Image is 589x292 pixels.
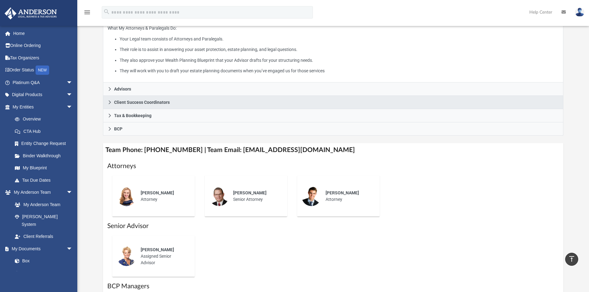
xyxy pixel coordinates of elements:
i: search [103,8,110,15]
a: My Entitiesarrow_drop_down [4,101,82,113]
a: Tax Organizers [4,52,82,64]
a: My Blueprint [9,162,79,174]
img: User Pic [575,8,584,17]
h1: BCP Managers [107,282,559,291]
span: Tax & Bookkeeping [114,113,152,118]
a: Online Ordering [4,40,82,52]
a: Order StatusNEW [4,64,82,77]
span: arrow_drop_down [66,186,79,199]
span: [PERSON_NAME] [141,247,174,252]
a: My Anderson Team [9,198,76,211]
i: vertical_align_top [568,255,575,263]
a: Box [9,255,76,267]
span: arrow_drop_down [66,89,79,101]
img: thumbnail [117,186,136,206]
a: Entity Change Request [9,138,82,150]
p: What My Attorneys & Paralegals Do: [108,24,559,75]
span: arrow_drop_down [66,101,79,113]
a: vertical_align_top [565,253,578,266]
span: [PERSON_NAME] [141,190,174,195]
span: arrow_drop_down [66,243,79,255]
a: Overview [9,113,82,125]
span: [PERSON_NAME] [233,190,267,195]
div: Attorney [321,185,375,207]
div: Attorney [136,185,190,207]
span: Advisors [114,87,131,91]
div: Attorneys & Paralegals [103,20,564,83]
span: Client Success Coordinators [114,100,170,104]
a: BCP [103,122,564,136]
li: They also approve your Wealth Planning Blueprint that your Advisor drafts for your structuring ne... [120,57,559,64]
a: Advisors [103,83,564,96]
a: Client Success Coordinators [103,96,564,109]
span: BCP [114,127,122,131]
span: arrow_drop_down [66,76,79,89]
a: Tax & Bookkeeping [103,109,564,122]
a: Digital Productsarrow_drop_down [4,89,82,101]
div: NEW [36,66,49,75]
a: CTA Hub [9,125,82,138]
img: thumbnail [301,186,321,206]
span: [PERSON_NAME] [326,190,359,195]
a: menu [83,12,91,16]
h1: Senior Advisor [107,222,559,231]
div: Assigned Senior Advisor [136,242,190,270]
a: Binder Walkthrough [9,150,82,162]
h4: Team Phone: [PHONE_NUMBER] | Team Email: [EMAIL_ADDRESS][DOMAIN_NAME] [103,143,564,157]
li: They will work with you to draft your estate planning documents when you’ve engaged us for those ... [120,67,559,75]
a: My Documentsarrow_drop_down [4,243,79,255]
a: Platinum Q&Aarrow_drop_down [4,76,82,89]
img: thumbnail [117,246,136,266]
a: [PERSON_NAME] System [9,211,79,231]
a: Tax Due Dates [9,174,82,186]
li: Their role is to assist in answering your asset protection, estate planning, and legal questions. [120,46,559,53]
img: thumbnail [209,186,229,206]
a: Home [4,27,82,40]
a: Meeting Minutes [9,267,79,279]
img: Anderson Advisors Platinum Portal [3,7,59,19]
h1: Attorneys [107,162,559,171]
div: Senior Attorney [229,185,283,207]
i: menu [83,9,91,16]
a: My Anderson Teamarrow_drop_down [4,186,79,199]
a: Client Referrals [9,231,79,243]
li: Your Legal team consists of Attorneys and Paralegals. [120,35,559,43]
